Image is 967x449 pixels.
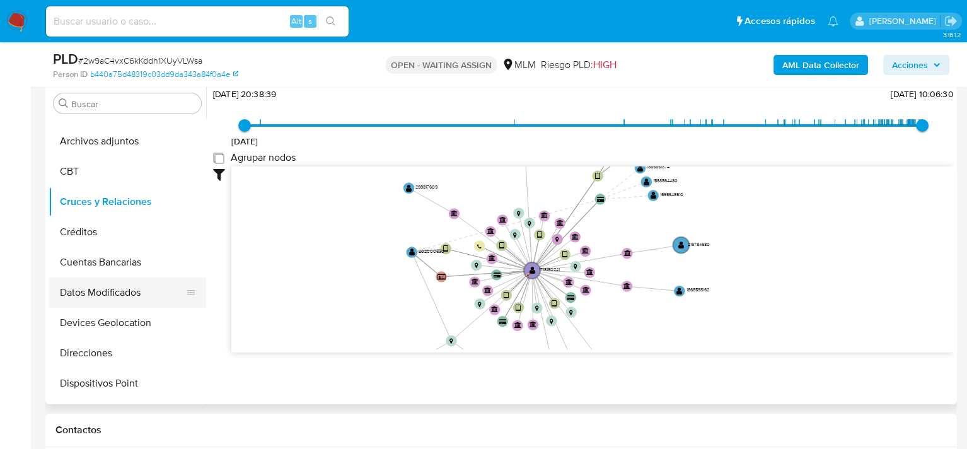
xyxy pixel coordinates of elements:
[502,58,536,72] div: MLM
[487,228,494,235] text: 
[513,231,517,237] text: 
[623,249,630,256] text: 
[478,301,482,306] text: 
[516,303,521,312] text: 
[891,88,953,100] span: [DATE] 10:06:30
[883,55,949,75] button: Acciones
[660,191,683,198] text: 1565648510
[555,236,559,242] text: 
[406,184,412,192] text: 
[55,424,947,436] h1: Contactos
[744,15,815,28] span: Accesos rápidos
[517,211,521,216] text: 
[49,338,206,368] button: Direcciones
[593,57,617,72] span: HIGH
[49,156,206,187] button: CBT
[443,245,448,253] text: 
[386,56,497,74] p: OPEN - WAITING ASSIGN
[828,16,838,26] a: Notificaciones
[53,69,88,80] b: Person ID
[449,338,453,344] text: 
[572,233,579,240] text: 
[494,272,501,277] text: 
[651,191,656,199] text: 
[644,177,649,185] text: 
[231,151,296,164] span: Agrupar nodos
[869,15,940,27] p: diego.ortizcastro@mercadolibre.com.mx
[49,277,196,308] button: Datos Modificados
[567,295,574,300] text: 
[514,322,521,329] text: 
[49,187,206,217] button: Cruces y Relaciones
[942,30,961,40] span: 3.161.2
[569,309,573,315] text: 
[552,299,557,307] text: 
[582,247,589,254] text: 
[484,287,491,294] text: 
[541,212,548,219] text: 
[892,55,928,75] span: Acciones
[231,135,258,148] span: [DATE]
[773,55,868,75] button: AML Data Collector
[415,184,438,190] text: 288817609
[678,241,684,249] text: 
[582,286,589,293] text: 
[647,163,669,170] text: 1565651874
[574,264,577,269] text: 
[530,321,536,328] text: 
[688,240,710,247] text: 215784680
[308,15,312,27] span: s
[539,265,560,272] text: 1718180241
[557,219,564,226] text: 
[565,278,572,285] text: 
[541,58,617,72] span: Riesgo PLD:
[49,217,206,247] button: Créditos
[530,266,535,274] text: 
[49,368,206,399] button: Dispositivos Point
[597,197,604,202] text: 
[71,98,196,110] input: Buscar
[213,88,276,100] span: [DATE] 20:38:39
[676,287,682,295] text: 
[49,247,206,277] button: Cuentas Bancarias
[535,305,539,311] text: 
[499,319,506,324] text: 
[686,286,709,293] text: 1868598162
[550,318,553,324] text: 
[499,216,506,223] text: 
[499,242,504,250] text: 
[475,262,478,268] text: 
[528,220,531,226] text: 
[451,210,458,217] text: 
[537,231,542,239] text: 
[637,164,643,172] text: 
[491,306,498,313] text: 
[419,248,444,255] text: 202000630
[53,49,78,69] b: PLD
[944,15,958,28] a: Salir
[586,269,593,276] text: 
[595,172,600,180] text: 
[562,250,567,259] text: 
[782,55,859,75] b: AML Data Collector
[477,243,482,248] text: 
[653,177,678,184] text: 1563564430
[472,278,478,285] text: 
[78,54,202,67] span: # 2w9aC4vxC6kKddh1XUyVLWsa
[90,69,238,80] a: b440a75d48319c03dd9da343a84f0a4e
[437,272,446,280] text: 
[489,255,495,262] text: 
[318,13,344,30] button: search-icon
[623,283,630,289] text: 
[291,15,301,27] span: Alt
[49,126,206,156] button: Archivos adjuntos
[213,153,223,163] input: Agrupar nodos
[59,98,69,108] button: Buscar
[49,399,206,429] button: Documentación
[49,308,206,338] button: Devices Geolocation
[504,291,509,300] text: 
[46,13,349,30] input: Buscar usuario o caso...
[409,248,415,256] text: 
[527,272,530,277] text: D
